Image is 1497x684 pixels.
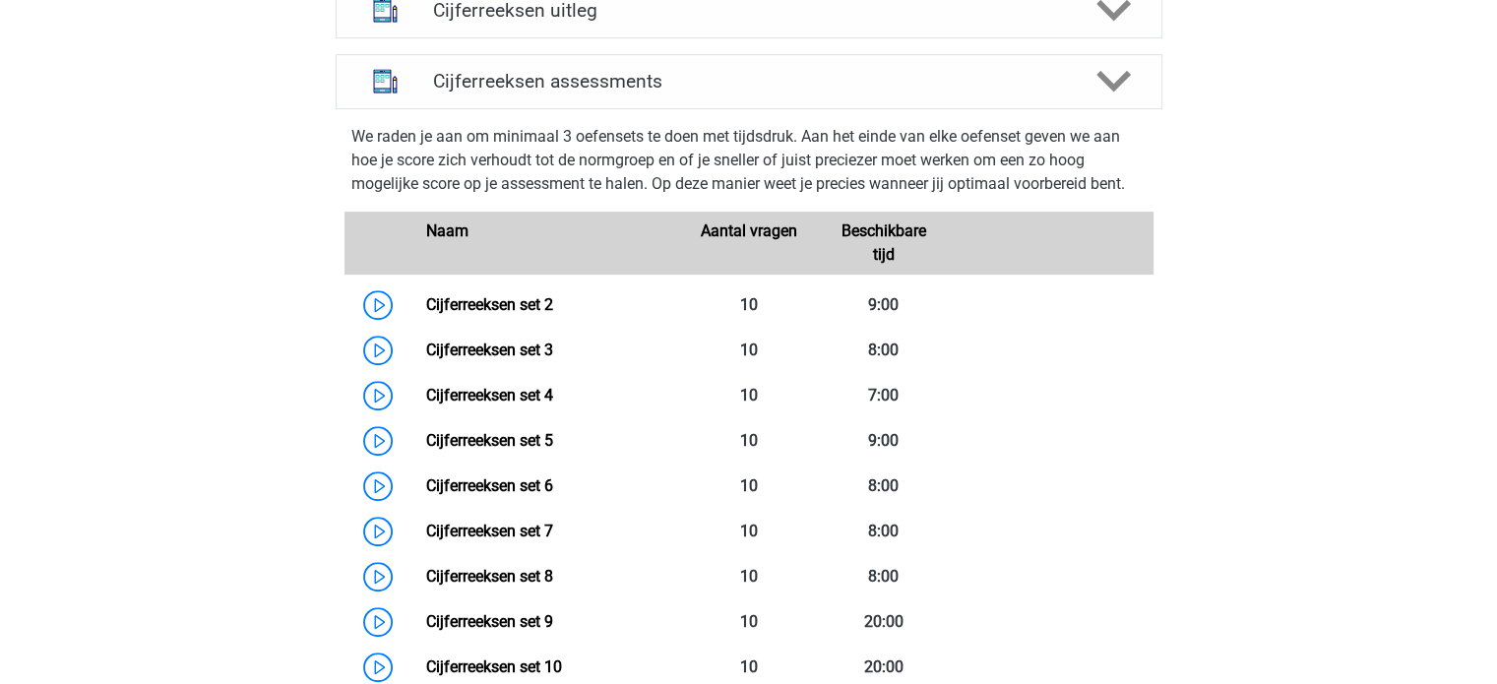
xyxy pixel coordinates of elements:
[816,219,951,267] div: Beschikbare tijd
[426,476,553,495] a: Cijferreeksen set 6
[328,54,1170,109] a: assessments Cijferreeksen assessments
[360,56,410,106] img: cijferreeksen assessments
[351,125,1147,196] p: We raden je aan om minimaal 3 oefensets te doen met tijdsdruk. Aan het einde van elke oefenset ge...
[426,567,553,586] a: Cijferreeksen set 8
[426,386,553,404] a: Cijferreeksen set 4
[426,431,553,450] a: Cijferreeksen set 5
[411,219,681,267] div: Naam
[426,341,553,359] a: Cijferreeksen set 3
[433,70,1065,93] h4: Cijferreeksen assessments
[426,295,553,314] a: Cijferreeksen set 2
[681,219,816,267] div: Aantal vragen
[426,657,562,676] a: Cijferreeksen set 10
[426,522,553,540] a: Cijferreeksen set 7
[426,612,553,631] a: Cijferreeksen set 9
